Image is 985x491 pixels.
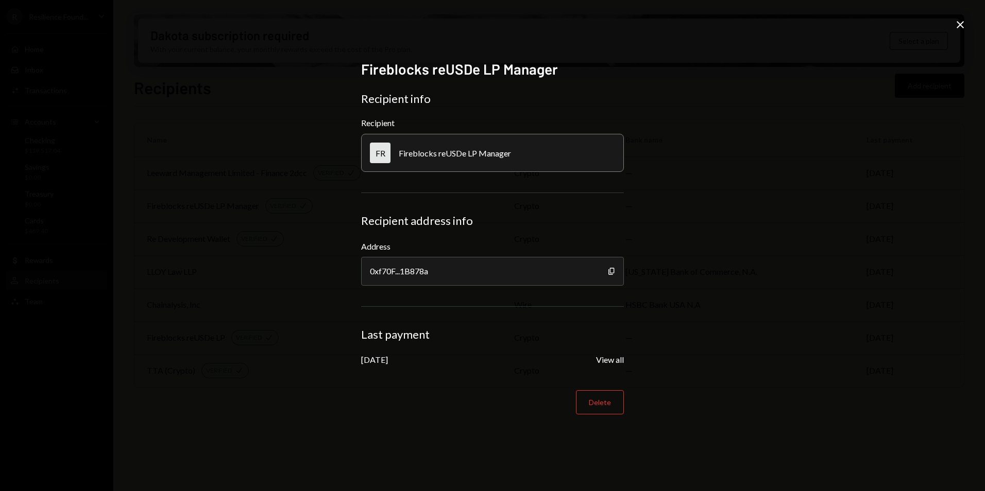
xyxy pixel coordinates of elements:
[361,327,624,342] div: Last payment
[361,214,624,228] div: Recipient address info
[361,59,624,79] h2: Fireblocks reUSDe LP Manager
[361,92,624,106] div: Recipient info
[399,148,511,158] div: Fireblocks reUSDe LP Manager
[361,118,624,128] div: Recipient
[370,143,390,163] div: FR
[576,390,624,414] button: Delete
[361,240,624,253] label: Address
[361,257,624,286] div: 0xf70F...1B878a
[596,355,624,365] button: View all
[361,355,388,364] div: [DATE]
